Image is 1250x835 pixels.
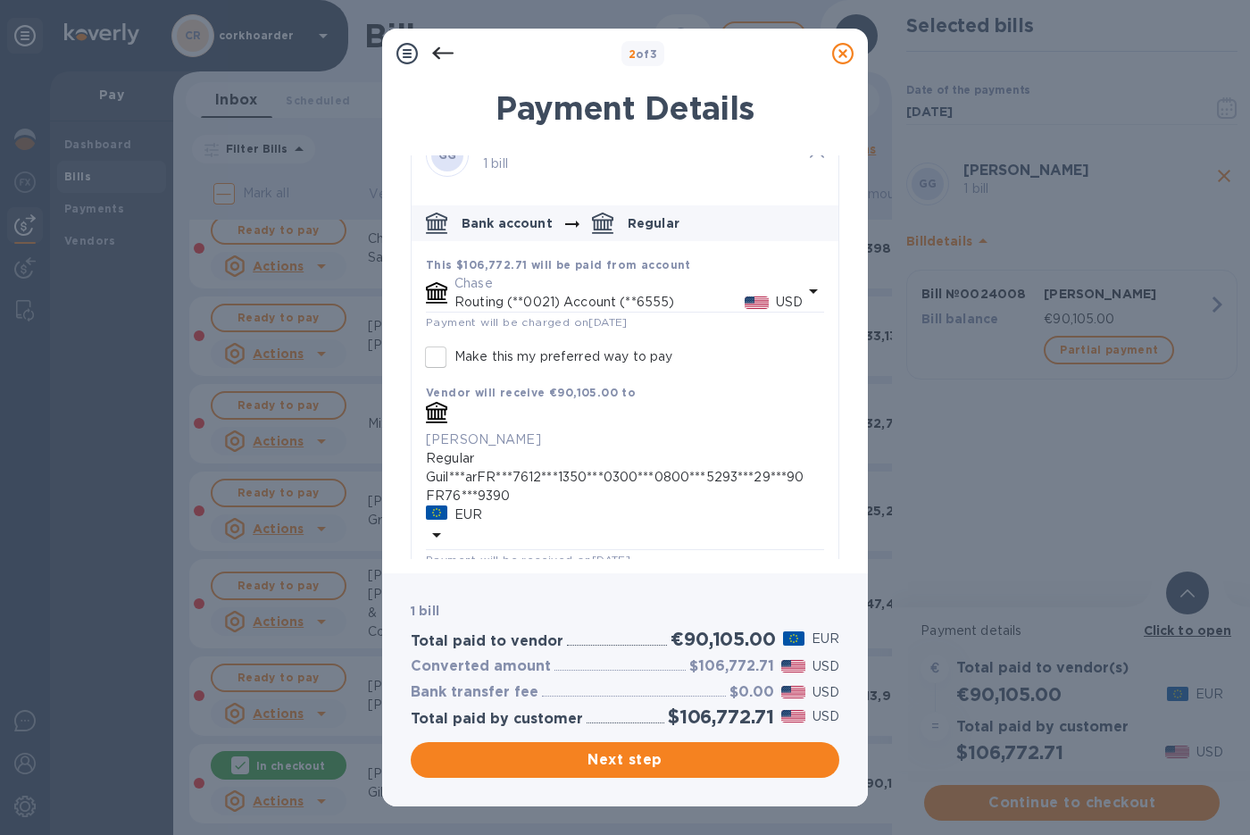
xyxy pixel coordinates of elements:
[812,707,839,726] p: USD
[781,660,805,672] img: USD
[425,749,825,771] span: Next step
[411,633,563,650] h3: Total paid to vendor
[483,154,796,173] p: 1 bill
[454,505,482,524] p: EUR
[812,657,839,676] p: USD
[412,198,838,662] div: default-method
[438,148,457,162] b: GG
[812,683,839,702] p: USD
[411,604,439,618] b: 1 bill
[689,658,774,675] h3: $106,772.71
[776,293,803,312] p: USD
[411,742,839,778] button: Next step
[454,347,672,366] p: Make this my preferred way to pay
[426,315,628,329] span: Payment will be charged on [DATE]
[411,658,551,675] h3: Converted amount
[411,711,583,728] h3: Total paid by customer
[462,214,553,232] p: Bank account
[411,684,538,701] h3: Bank transfer fee
[781,686,805,698] img: USD
[745,296,769,309] img: USD
[426,386,636,399] b: Vendor will receive €90,105.00 to
[412,120,838,191] div: GG[PERSON_NAME] 1 bill
[629,47,658,61] b: of 3
[454,274,803,293] p: Chase
[411,89,839,127] h1: Payment Details
[781,710,805,722] img: USD
[426,553,630,566] span: Payment will be received on [DATE]
[426,430,824,449] p: [PERSON_NAME]
[628,214,679,232] p: Regular
[668,706,774,728] h2: $106,772.71
[812,630,839,648] p: EUR
[671,628,775,650] h2: €90,105.00
[629,47,636,61] span: 2
[454,293,745,312] p: Routing (**0021) Account (**6555)
[729,684,774,701] h3: $0.00
[426,258,691,271] b: This $106,772.71 will be paid from account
